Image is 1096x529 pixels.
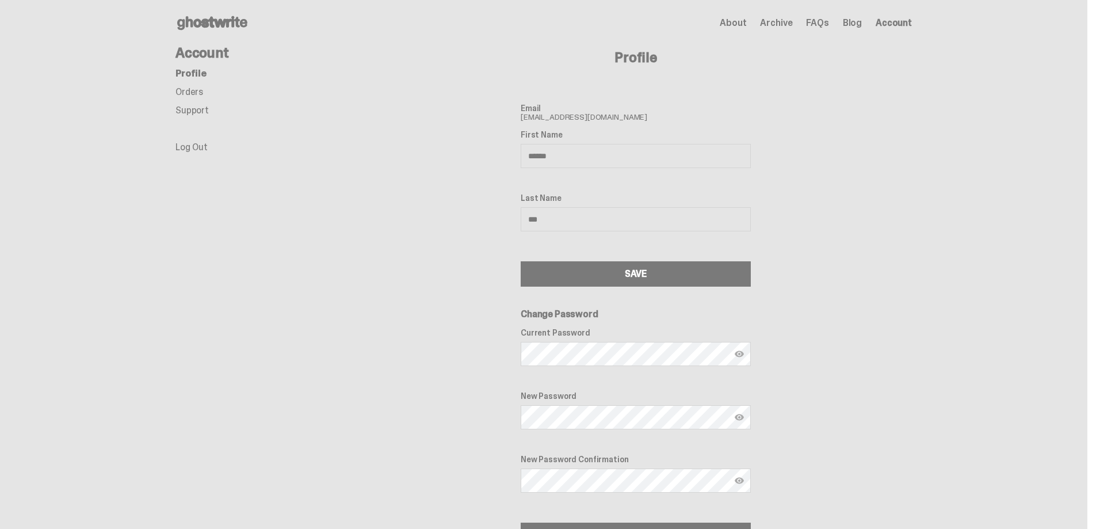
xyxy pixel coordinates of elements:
[175,104,209,116] a: Support
[360,51,912,64] h4: Profile
[843,18,862,28] a: Blog
[735,476,744,485] img: Show password
[521,328,751,337] label: Current Password
[521,193,751,203] label: Last Name
[735,413,744,422] img: Show password
[735,349,744,359] img: Show password
[521,455,751,464] label: New Password Confirmation
[175,141,208,153] a: Log Out
[521,261,751,287] button: SAVE
[175,67,207,79] a: Profile
[175,46,360,60] h4: Account
[625,269,647,279] div: SAVE
[876,18,912,28] a: Account
[760,18,792,28] a: Archive
[175,86,203,98] a: Orders
[720,18,746,28] a: About
[521,310,751,319] h6: Change Password
[521,104,751,113] label: Email
[521,104,751,121] span: [EMAIL_ADDRESS][DOMAIN_NAME]
[521,391,751,401] label: New Password
[806,18,828,28] a: FAQs
[521,130,751,139] label: First Name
